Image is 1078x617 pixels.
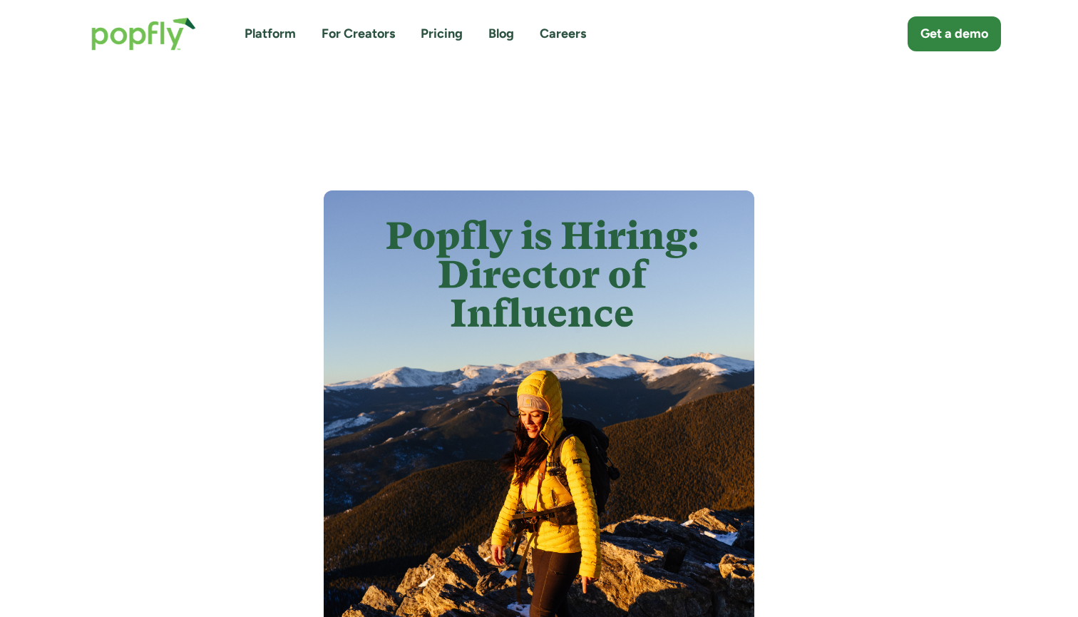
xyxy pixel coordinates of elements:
div: Get a demo [920,25,988,43]
a: For Creators [322,25,395,43]
a: Platform [245,25,296,43]
a: home [77,3,210,65]
a: Blog [488,25,514,43]
a: Get a demo [908,16,1001,51]
a: Careers [540,25,586,43]
a: Pricing [421,25,463,43]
